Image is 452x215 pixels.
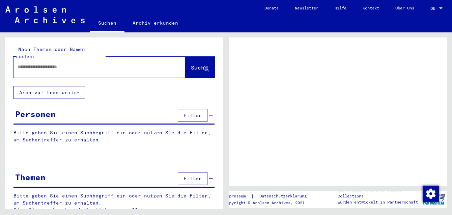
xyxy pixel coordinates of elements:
[13,192,215,214] p: Bitte geben Sie einen Suchbegriff ein oder nutzen Sie die Filter, um Suchertreffer zu erhalten. O...
[430,6,438,11] span: DE
[13,86,85,99] button: Archival tree units
[224,193,251,200] a: Impressum
[338,199,420,211] p: wurden entwickelt in Partnerschaft mit
[191,64,208,71] span: Suche
[224,200,315,206] p: Copyright © Arolsen Archives, 2021
[13,129,215,143] p: Bitte geben Sie einen Suchbegriff ein oder nutzen Sie die Filter, um Suchertreffer zu erhalten.
[338,187,420,199] p: Die Arolsen Archives Online-Collections
[185,57,215,78] button: Suche
[224,193,315,200] div: |
[124,15,186,31] a: Archiv erkunden
[178,109,207,122] button: Filter
[183,176,202,182] span: Filter
[90,15,124,32] a: Suchen
[421,191,446,208] img: yv_logo.png
[15,108,56,120] div: Personen
[183,112,202,118] span: Filter
[16,46,85,59] mat-label: Nach Themen oder Namen suchen
[5,6,85,23] img: Arolsen_neg.svg
[254,193,315,200] a: Datenschutzerklärung
[15,171,46,183] div: Themen
[86,207,117,213] a: Archivbaum
[178,172,207,185] button: Filter
[423,186,439,202] img: Zustimmung ändern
